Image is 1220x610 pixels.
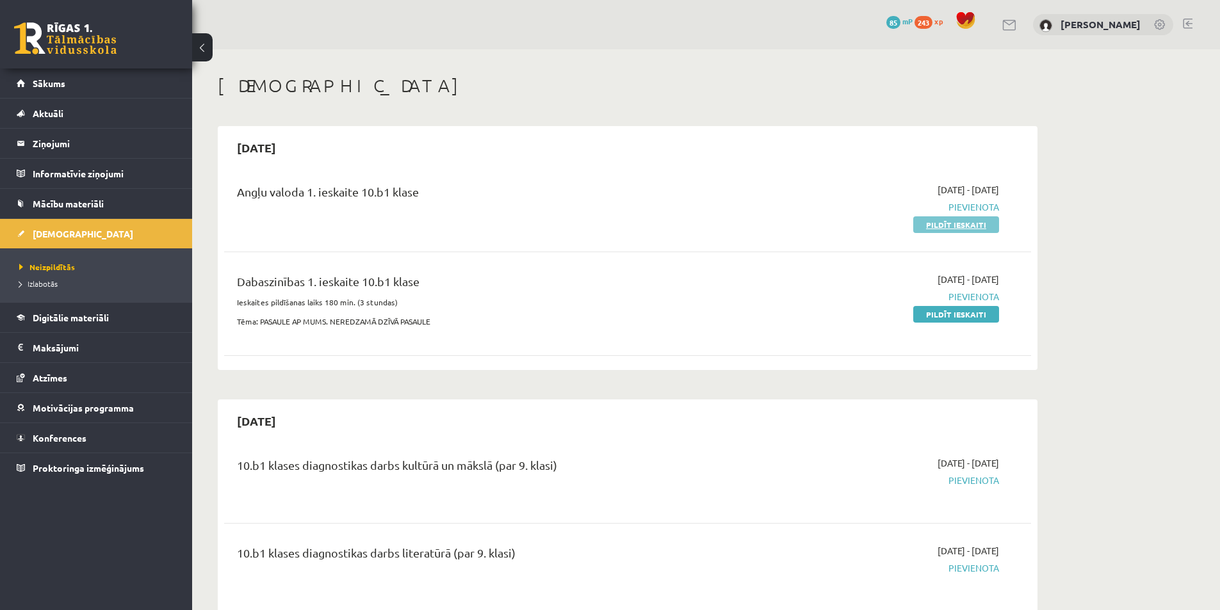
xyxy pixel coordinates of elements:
a: Izlabotās [19,278,179,289]
div: Dabaszinības 1. ieskaite 10.b1 klase [237,273,738,296]
span: Mācību materiāli [33,198,104,209]
h2: [DATE] [224,132,289,163]
a: Digitālie materiāli [17,303,176,332]
a: Pildīt ieskaiti [913,306,999,323]
div: 10.b1 klases diagnostikas darbs literatūrā (par 9. klasi) [237,544,738,568]
a: Atzīmes [17,363,176,392]
span: Izlabotās [19,278,58,289]
span: Pievienota [758,200,999,214]
legend: Ziņojumi [33,129,176,158]
p: Tēma: PASAULE AP MUMS. NEREDZAMĀ DZĪVĀ PASAULE [237,316,738,327]
span: Pievienota [758,474,999,487]
a: [PERSON_NAME] [1061,18,1141,31]
a: Mācību materiāli [17,189,176,218]
span: Proktoringa izmēģinājums [33,462,144,474]
span: Pievienota [758,561,999,575]
img: Artūrs Keinovskis [1039,19,1052,32]
a: Sākums [17,68,176,98]
h1: [DEMOGRAPHIC_DATA] [218,75,1037,97]
a: Pildīt ieskaiti [913,216,999,233]
a: 85 mP [886,16,913,26]
span: Konferences [33,432,86,444]
span: [DATE] - [DATE] [938,544,999,558]
span: Sākums [33,77,65,89]
a: Motivācijas programma [17,393,176,422]
h2: [DATE] [224,406,289,436]
span: Atzīmes [33,372,67,383]
a: Maksājumi [17,333,176,362]
span: [DATE] - [DATE] [938,273,999,286]
legend: Maksājumi [33,333,176,362]
span: [DATE] - [DATE] [938,456,999,470]
span: Pievienota [758,290,999,303]
span: [DATE] - [DATE] [938,183,999,197]
a: Neizpildītās [19,261,179,273]
a: Konferences [17,423,176,453]
a: Ziņojumi [17,129,176,158]
a: Rīgas 1. Tālmācības vidusskola [14,22,117,54]
a: Proktoringa izmēģinājums [17,453,176,483]
span: [DEMOGRAPHIC_DATA] [33,228,133,239]
p: Ieskaites pildīšanas laiks 180 min. (3 stundas) [237,296,738,308]
a: Informatīvie ziņojumi [17,159,176,188]
div: 10.b1 klases diagnostikas darbs kultūrā un mākslā (par 9. klasi) [237,456,738,480]
legend: Informatīvie ziņojumi [33,159,176,188]
span: Motivācijas programma [33,402,134,413]
span: Aktuāli [33,108,63,119]
div: Angļu valoda 1. ieskaite 10.b1 klase [237,183,738,207]
a: Aktuāli [17,99,176,128]
span: Digitālie materiāli [33,312,109,323]
span: Neizpildītās [19,262,75,272]
a: 243 xp [915,16,949,26]
span: 243 [915,16,932,29]
span: xp [934,16,943,26]
span: 85 [886,16,900,29]
span: mP [902,16,913,26]
a: [DEMOGRAPHIC_DATA] [17,219,176,248]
